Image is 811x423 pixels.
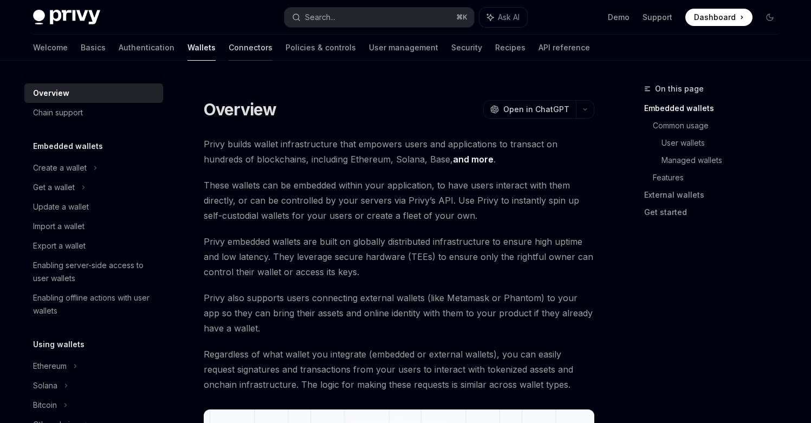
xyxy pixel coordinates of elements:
[33,291,157,317] div: Enabling offline actions with user wallets
[81,35,106,61] a: Basics
[479,8,527,27] button: Ask AI
[33,181,75,194] div: Get a wallet
[761,9,778,26] button: Toggle dark mode
[369,35,438,61] a: User management
[503,104,569,115] span: Open in ChatGPT
[33,106,83,119] div: Chain support
[24,217,163,236] a: Import a wallet
[24,256,163,288] a: Enabling server-side access to user wallets
[33,35,68,61] a: Welcome
[33,399,57,412] div: Bitcoin
[33,379,57,392] div: Solana
[653,117,787,134] a: Common usage
[33,87,69,100] div: Overview
[33,140,103,153] h5: Embedded wallets
[284,8,474,27] button: Search...⌘K
[33,259,157,285] div: Enabling server-side access to user wallets
[495,35,525,61] a: Recipes
[644,204,787,221] a: Get started
[483,100,576,119] button: Open in ChatGPT
[204,136,594,167] span: Privy builds wallet infrastructure that empowers users and applications to transact on hundreds o...
[685,9,752,26] a: Dashboard
[33,10,100,25] img: dark logo
[653,169,787,186] a: Features
[24,103,163,122] a: Chain support
[33,338,85,351] h5: Using wallets
[24,236,163,256] a: Export a wallet
[305,11,335,24] div: Search...
[33,239,86,252] div: Export a wallet
[187,35,216,61] a: Wallets
[33,220,85,233] div: Import a wallet
[204,234,594,279] span: Privy embedded wallets are built on globally distributed infrastructure to ensure high uptime and...
[451,35,482,61] a: Security
[204,100,277,119] h1: Overview
[24,197,163,217] a: Update a wallet
[644,186,787,204] a: External wallets
[33,360,67,373] div: Ethereum
[644,100,787,117] a: Embedded wallets
[204,347,594,392] span: Regardless of what wallet you integrate (embedded or external wallets), you can easily request si...
[538,35,590,61] a: API reference
[24,288,163,321] a: Enabling offline actions with user wallets
[643,12,672,23] a: Support
[661,134,787,152] a: User wallets
[498,12,520,23] span: Ask AI
[655,82,704,95] span: On this page
[608,12,630,23] a: Demo
[33,200,89,213] div: Update a wallet
[286,35,356,61] a: Policies & controls
[229,35,273,61] a: Connectors
[204,178,594,223] span: These wallets can be embedded within your application, to have users interact with them directly,...
[204,290,594,336] span: Privy also supports users connecting external wallets (like Metamask or Phantom) to your app so t...
[661,152,787,169] a: Managed wallets
[33,161,87,174] div: Create a wallet
[456,13,468,22] span: ⌘ K
[453,154,494,165] a: and more
[24,83,163,103] a: Overview
[119,35,174,61] a: Authentication
[694,12,736,23] span: Dashboard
